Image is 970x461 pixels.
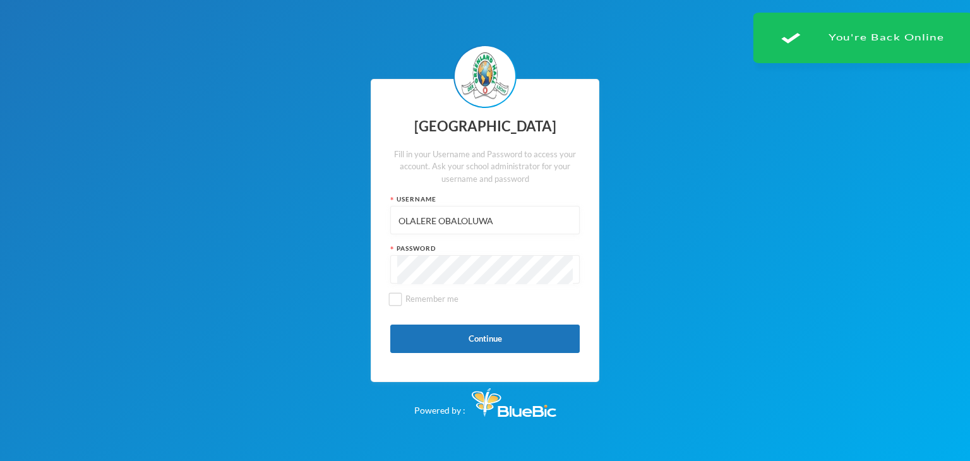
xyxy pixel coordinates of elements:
span: Remember me [400,294,464,304]
div: Username [390,195,580,204]
button: Continue [390,325,580,353]
img: Bluebic [472,388,556,417]
div: [GEOGRAPHIC_DATA] [390,114,580,139]
div: Powered by : [414,382,556,417]
div: Password [390,244,580,253]
div: Fill in your Username and Password to access your account. Ask your school administrator for your... [390,148,580,186]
